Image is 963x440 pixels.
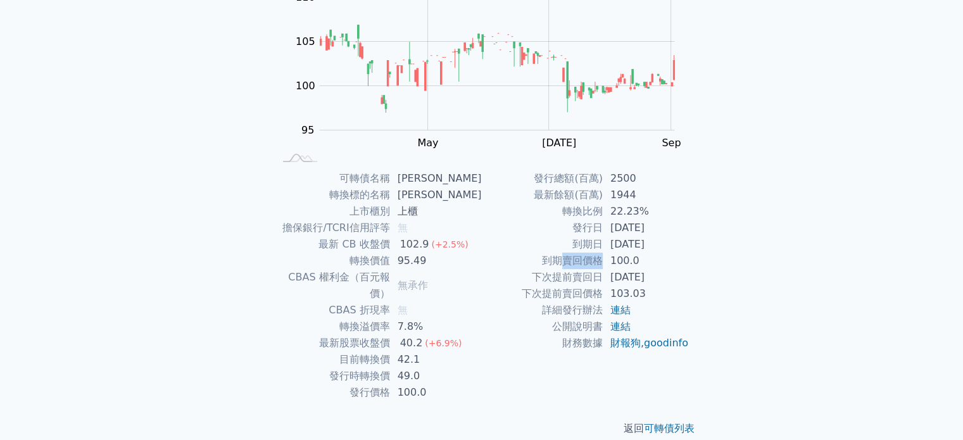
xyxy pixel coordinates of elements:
td: 發行時轉換價 [274,368,390,384]
td: 發行日 [482,220,603,236]
tspan: 105 [296,35,315,47]
td: 1944 [603,187,689,203]
td: 2500 [603,170,689,187]
td: 103.03 [603,286,689,302]
tspan: 100 [296,80,315,92]
td: [DATE] [603,220,689,236]
td: 公開說明書 [482,318,603,335]
div: 102.9 [398,236,432,253]
a: goodinfo [644,337,688,349]
td: 42.1 [390,351,482,368]
td: [PERSON_NAME] [390,170,482,187]
span: 無承作 [398,279,428,291]
a: 連結 [610,320,631,332]
p: 返回 [259,421,705,436]
td: 詳細發行辦法 [482,302,603,318]
td: 上市櫃別 [274,203,390,220]
td: [DATE] [603,236,689,253]
a: 財報狗 [610,337,641,349]
td: 到期日 [482,236,603,253]
td: 轉換比例 [482,203,603,220]
td: 22.23% [603,203,689,220]
td: CBAS 折現率 [274,302,390,318]
td: 擔保銀行/TCRI信用評等 [274,220,390,236]
td: 下次提前賣回價格 [482,286,603,302]
td: 最新股票收盤價 [274,335,390,351]
td: , [603,335,689,351]
td: 可轉債名稱 [274,170,390,187]
td: 100.0 [603,253,689,269]
td: 財務數據 [482,335,603,351]
a: 可轉債列表 [644,422,695,434]
td: 7.8% [390,318,482,335]
span: (+6.9%) [425,338,462,348]
td: 目前轉換價 [274,351,390,368]
tspan: Sep [662,137,681,149]
td: [DATE] [603,269,689,286]
td: 最新餘額(百萬) [482,187,603,203]
td: CBAS 權利金（百元報價） [274,269,390,302]
td: 發行價格 [274,384,390,401]
td: [PERSON_NAME] [390,187,482,203]
span: 無 [398,222,408,234]
td: 下次提前賣回日 [482,269,603,286]
a: 連結 [610,304,631,316]
tspan: 95 [301,124,314,136]
td: 100.0 [390,384,482,401]
td: 上櫃 [390,203,482,220]
td: 轉換溢價率 [274,318,390,335]
g: Series [320,25,674,113]
div: 40.2 [398,335,425,351]
span: 無 [398,304,408,316]
td: 49.0 [390,368,482,384]
td: 最新 CB 收盤價 [274,236,390,253]
td: 95.49 [390,253,482,269]
td: 發行總額(百萬) [482,170,603,187]
tspan: [DATE] [542,137,576,149]
td: 到期賣回價格 [482,253,603,269]
tspan: May [417,137,438,149]
span: (+2.5%) [431,239,468,249]
td: 轉換標的名稱 [274,187,390,203]
td: 轉換價值 [274,253,390,269]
